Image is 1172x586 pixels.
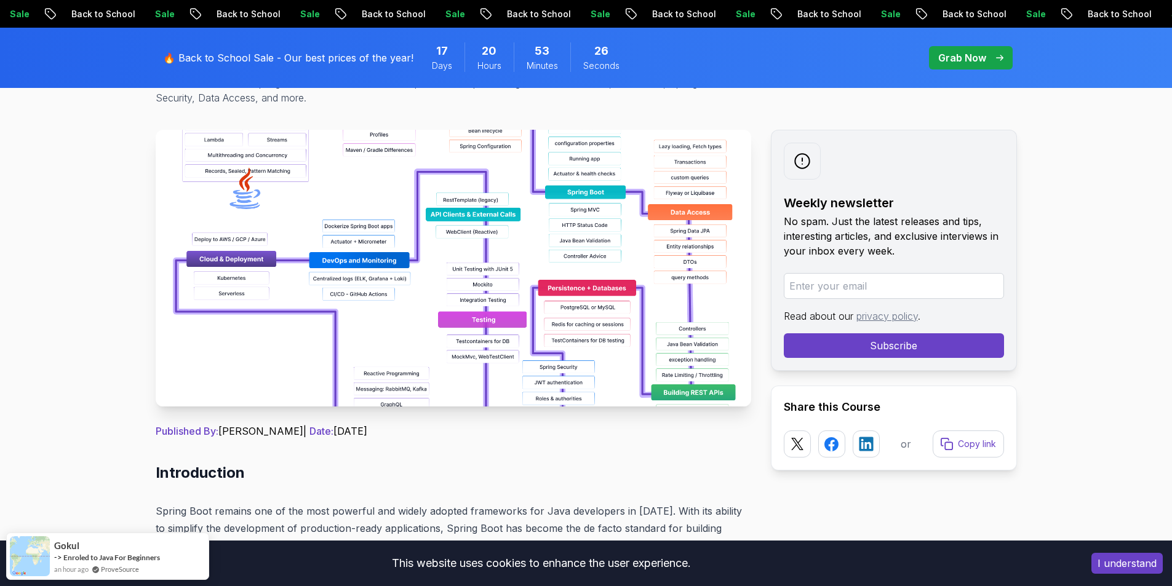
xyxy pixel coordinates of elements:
button: Accept cookies [1091,553,1163,574]
p: Sale [724,8,763,20]
span: Days [432,60,452,72]
button: Copy link [933,430,1004,457]
p: Sale [579,8,618,20]
p: Copy link [958,438,996,450]
p: Back to School [350,8,434,20]
span: Gokul [54,540,79,551]
p: Sale [289,8,328,20]
div: This website uses cookies to enhance the user experience. [9,550,1073,577]
p: Sale [1015,8,1054,20]
h2: Share this Course [784,398,1004,416]
span: 26 Seconds [594,42,608,60]
p: Sale [143,8,183,20]
p: Sale [869,8,909,20]
p: Back to School [931,8,1015,20]
p: Back to School [60,8,143,20]
p: Back to School [495,8,579,20]
p: No spam. Just the latest releases and tips, interesting articles, and exclusive interviews in you... [784,214,1004,258]
p: Read about our . [784,309,1004,323]
p: or [901,437,911,451]
p: [PERSON_NAME] | [DATE] [156,424,751,438]
span: -> [54,552,62,562]
span: 53 Minutes [535,42,549,60]
p: 🔥 Back to School Sale - Our best prices of the year! [163,50,413,65]
p: Back to School [640,8,724,20]
h2: Weekly newsletter [784,194,1004,212]
img: Spring Boot Roadmap 2025: The Complete Guide for Backend Developers thumbnail [156,130,751,406]
a: ProveSource [101,564,139,574]
a: privacy policy [856,310,918,322]
a: Enroled to Java For Beginners [63,553,160,562]
p: Learn how to master Spring Boot in [DATE] with this complete roadmap covering Java fundamentals, ... [156,76,707,105]
button: Subscribe [784,333,1004,358]
p: Spring Boot remains one of the most powerful and widely adopted frameworks for Java developers in... [156,502,751,571]
h2: Introduction [156,463,751,483]
p: Back to School [1076,8,1160,20]
span: Minutes [527,60,558,72]
img: provesource social proof notification image [10,536,50,576]
span: 17 Days [436,42,448,60]
input: Enter your email [784,273,1004,299]
span: Seconds [583,60,620,72]
p: Back to School [205,8,289,20]
p: Sale [434,8,473,20]
span: Date: [309,425,333,437]
p: Grab Now [938,50,986,65]
span: 20 Hours [482,42,496,60]
span: Published By: [156,425,218,437]
span: Hours [477,60,501,72]
span: an hour ago [54,564,89,574]
p: Back to School [786,8,869,20]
